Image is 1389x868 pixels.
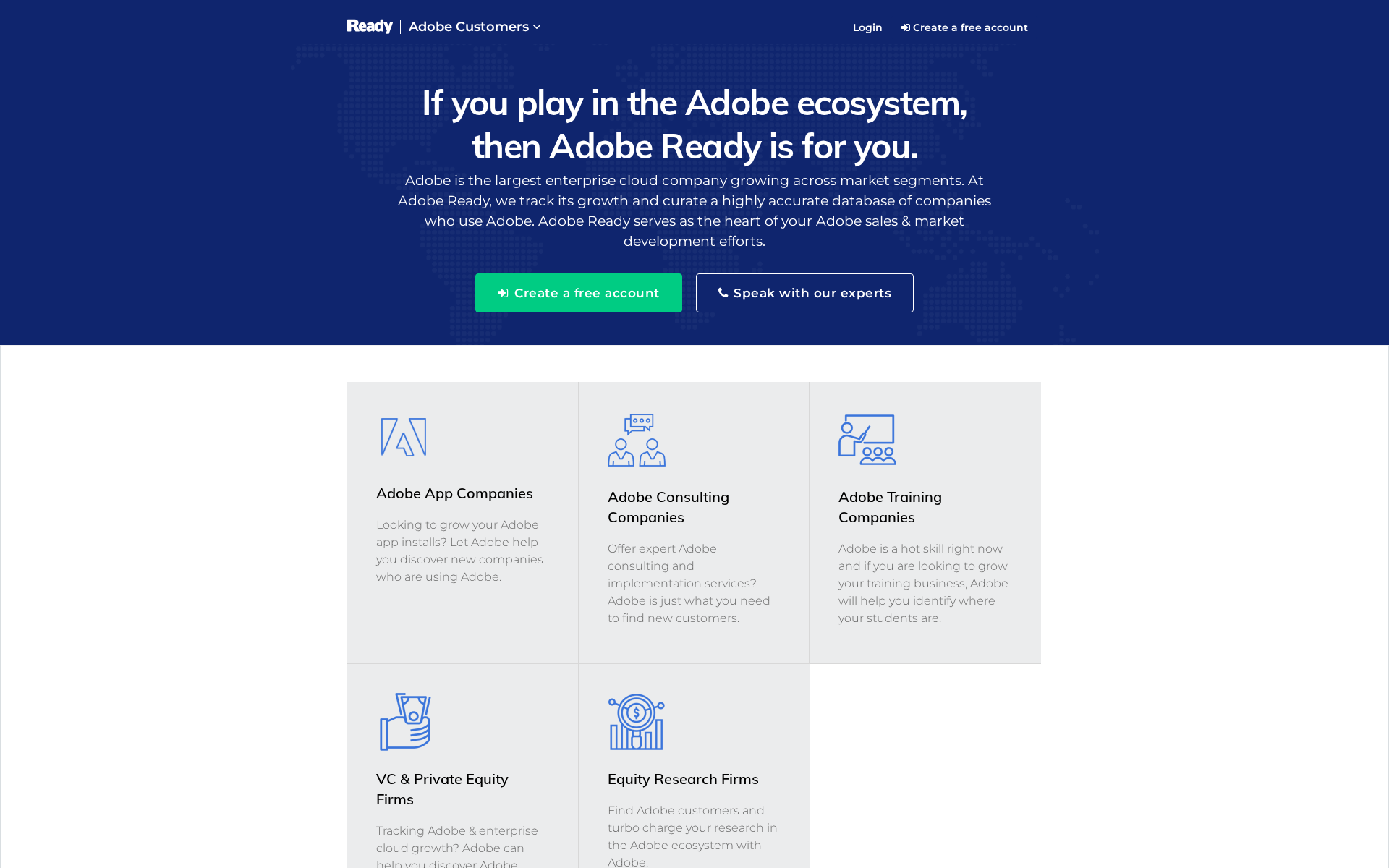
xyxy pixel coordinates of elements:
a: Adobe App Companies Adobe App Companies Looking to grow your Adobe app installs? Let Adobe help y... [376,430,549,586]
h4: Equity Research Firms [608,769,781,789]
img: logo [347,18,393,36]
a: Adobe Consulting Companies Adobe Consulting Companies Offer expert Adobe consulting and implement... [608,432,781,627]
span: Adobe Customers [409,19,529,35]
a: Login [844,9,891,46]
img: Equity Research Firms [608,693,666,751]
p: Adobe is a hot skill right now and if you are looking to grow your training business, Adobe will ... [838,540,1012,627]
button: Create a free account [475,273,682,312]
h1: If you play in the Adobe ecosystem, then Adobe Ready is for you. [279,80,1110,167]
a: Adobe Training Companies Adobe Training Companies Adobe is a hot skill right now and if you are l... [838,432,1012,627]
img: Adobe App Companies [376,411,430,465]
img: VC & Private Equity Firmst [376,693,434,751]
a: Create a free account [891,16,1038,39]
p: Offer expert Adobe consulting and implementation services? Adobe is just what you need to find ne... [608,540,781,627]
h4: Adobe Training Companies [838,487,1012,527]
img: Adobe Training Companies [838,411,896,469]
a: Adobe Customers [400,7,550,48]
img: Adobe Consulting Companies [608,411,666,469]
h4: Adobe App Companies [376,483,549,503]
p: Adobe is the largest enterprise cloud company growing across market segments. At Adobe Ready, we ... [279,171,1110,252]
h4: VC & Private Equity Firms [376,769,549,809]
p: Looking to grow your Adobe app installs? Let Adobe help you discover new companies who are using ... [376,516,549,586]
button: Speak with our experts [696,273,914,312]
span: Login [853,21,883,34]
h4: Adobe Consulting Companies [608,487,781,527]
